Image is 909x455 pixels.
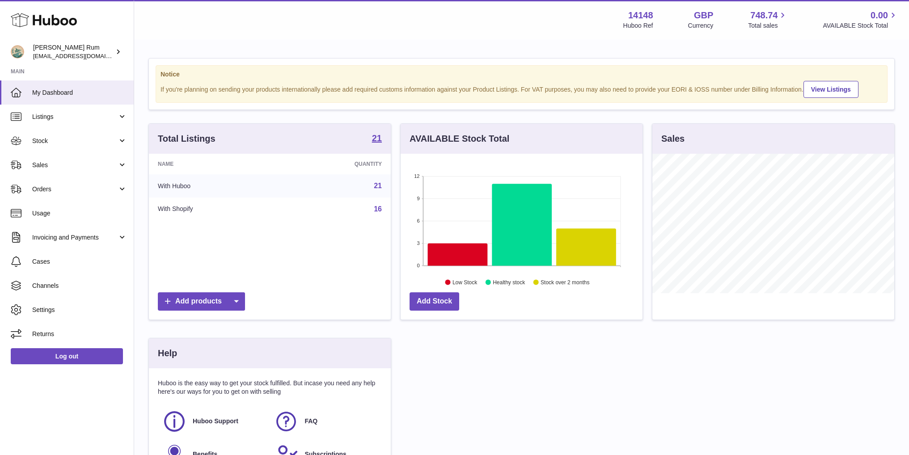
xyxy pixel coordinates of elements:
[32,209,127,218] span: Usage
[452,279,478,286] text: Low Stock
[33,43,114,60] div: [PERSON_NAME] Rum
[33,52,131,59] span: [EMAIL_ADDRESS][DOMAIN_NAME]
[11,348,123,364] a: Log out
[414,173,419,179] text: 12
[628,9,653,21] strong: 14148
[623,21,653,30] div: Huboo Ref
[32,137,118,145] span: Stock
[803,81,858,98] a: View Listings
[417,263,419,268] text: 0
[417,218,419,223] text: 6
[274,409,377,434] a: FAQ
[493,279,525,286] text: Healthy stock
[541,279,589,286] text: Stock over 2 months
[158,379,382,396] p: Huboo is the easy way to get your stock fulfilled. But incase you need any help here's our ways f...
[193,417,238,426] span: Huboo Support
[374,205,382,213] a: 16
[750,9,778,21] span: 748.74
[372,134,382,143] strong: 21
[158,347,177,359] h3: Help
[410,292,459,311] a: Add Stock
[748,21,788,30] span: Total sales
[871,9,888,21] span: 0.00
[417,240,419,246] text: 3
[158,292,245,311] a: Add products
[32,306,127,314] span: Settings
[32,233,118,242] span: Invoicing and Payments
[688,21,714,30] div: Currency
[372,134,382,144] a: 21
[694,9,713,21] strong: GBP
[823,21,898,30] span: AVAILABLE Stock Total
[32,88,127,97] span: My Dashboard
[32,257,127,266] span: Cases
[279,154,391,174] th: Quantity
[161,70,883,79] strong: Notice
[149,174,279,198] td: With Huboo
[149,198,279,221] td: With Shopify
[374,182,382,190] a: 21
[410,133,509,145] h3: AVAILABLE Stock Total
[32,161,118,169] span: Sales
[158,133,216,145] h3: Total Listings
[32,113,118,121] span: Listings
[32,330,127,338] span: Returns
[748,9,788,30] a: 748.74 Total sales
[161,80,883,98] div: If you're planning on sending your products internationally please add required customs informati...
[32,282,127,290] span: Channels
[32,185,118,194] span: Orders
[11,45,24,59] img: mail@bartirum.wales
[823,9,898,30] a: 0.00 AVAILABLE Stock Total
[304,417,317,426] span: FAQ
[149,154,279,174] th: Name
[162,409,265,434] a: Huboo Support
[417,196,419,201] text: 9
[661,133,685,145] h3: Sales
